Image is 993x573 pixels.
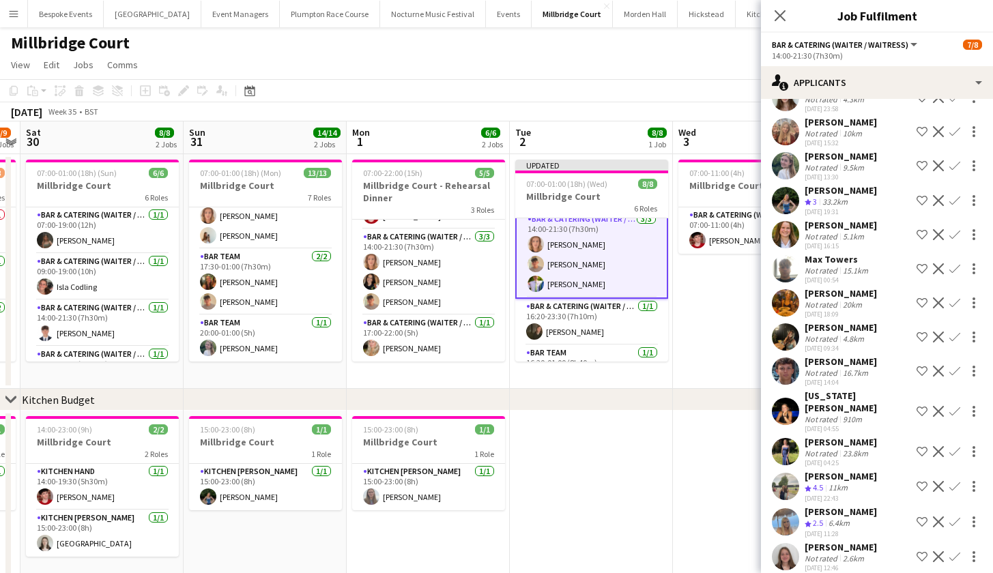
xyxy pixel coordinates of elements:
[526,179,607,189] span: 07:00-01:00 (18h) (Wed)
[26,126,41,138] span: Sat
[678,126,696,138] span: Wed
[513,134,531,149] span: 2
[805,541,877,553] div: [PERSON_NAME]
[805,241,877,250] div: [DATE] 16:15
[104,1,201,27] button: [GEOGRAPHIC_DATA]
[475,424,494,435] span: 1/1
[805,94,840,104] div: Not rated
[26,416,179,557] app-job-card: 14:00-23:00 (9h)2/2Millbridge Court2 RolesKitchen Hand1/114:00-19:30 (5h30m)[PERSON_NAME]Kitchen ...
[805,116,877,128] div: [PERSON_NAME]
[482,139,503,149] div: 2 Jobs
[189,416,342,510] app-job-card: 15:00-23:00 (8h)1/1Millbridge Court1 RoleKitchen [PERSON_NAME]1/115:00-23:00 (8h)[PERSON_NAME]
[678,1,736,27] button: Hickstead
[352,179,505,204] h3: Millbridge Court - Rehearsal Dinner
[308,192,331,203] span: 7 Roles
[840,448,871,458] div: 23.8km
[189,126,205,138] span: Sun
[189,315,342,362] app-card-role: Bar Team1/120:00-01:00 (5h)[PERSON_NAME]
[805,470,877,482] div: [PERSON_NAME]
[200,168,281,178] span: 07:00-01:00 (18h) (Mon)
[678,160,831,254] div: 07:00-11:00 (4h)1/1Millbridge Court1 RoleBar & Catering (Waiter / waitress)1/107:00-11:00 (4h)[PE...
[805,321,877,334] div: [PERSON_NAME]
[515,210,668,299] app-card-role: Bar & Catering (Waiter / waitress)3/314:00-21:30 (7h30m)[PERSON_NAME][PERSON_NAME][PERSON_NAME]
[678,207,831,254] app-card-role: Bar & Catering (Waiter / waitress)1/107:00-11:00 (4h)[PERSON_NAME]
[805,138,877,147] div: [DATE] 15:32
[107,59,138,71] span: Comms
[805,368,840,378] div: Not rated
[187,134,205,149] span: 31
[805,276,871,284] div: [DATE] 00:54
[805,310,877,319] div: [DATE] 18:09
[805,253,871,265] div: Max Towers
[486,1,532,27] button: Events
[840,162,867,173] div: 9.5km
[515,160,668,362] app-job-card: Updated07:00-01:00 (18h) (Wed)8/8Millbridge Court6 RolesBar & Catering (Waiter / waitress)1/109:3...
[26,160,179,362] app-job-card: 07:00-01:00 (18h) (Sun)6/6Millbridge Court6 RolesBar & Catering (Waiter / waitress)1/107:00-19:00...
[189,179,342,192] h3: Millbridge Court
[102,56,143,74] a: Comms
[648,139,666,149] div: 1 Job
[805,287,877,299] div: [PERSON_NAME]
[613,1,678,27] button: Morden Hall
[840,368,871,378] div: 16.7km
[145,192,168,203] span: 6 Roles
[515,299,668,345] app-card-role: Bar & Catering (Waiter / waitress)1/116:20-23:30 (7h10m)[PERSON_NAME]
[37,424,92,435] span: 14:00-23:00 (9h)
[805,414,840,424] div: Not rated
[380,1,486,27] button: Nocturne Music Festival
[840,231,867,241] div: 5.1km
[772,40,908,50] span: Bar & Catering (Waiter / waitress)
[805,355,877,368] div: [PERSON_NAME]
[363,424,418,435] span: 15:00-23:00 (8h)
[805,553,840,563] div: Not rated
[313,128,341,138] span: 14/14
[813,196,817,207] span: 3
[805,378,877,387] div: [DATE] 14:04
[805,334,840,344] div: Not rated
[350,134,370,149] span: 1
[311,449,331,459] span: 1 Role
[805,529,877,538] div: [DATE] 11:28
[68,56,99,74] a: Jobs
[805,173,877,181] div: [DATE] 13:30
[805,448,840,458] div: Not rated
[515,345,668,392] app-card-role: Bar Team1/116:20-01:00 (8h40m)
[200,424,255,435] span: 15:00-23:00 (8h)
[363,168,422,178] span: 07:00-22:00 (15h)
[189,160,342,362] app-job-card: 07:00-01:00 (18h) (Mon)13/13Millbridge Court7 Roles17:30-23:30 (6h)[PERSON_NAME][PERSON_NAME][PER...
[638,179,657,189] span: 8/8
[805,219,877,231] div: [PERSON_NAME]
[772,40,919,50] button: Bar & Catering (Waiter / waitress)
[45,106,79,117] span: Week 35
[26,179,179,192] h3: Millbridge Court
[280,1,380,27] button: Plumpton Race Course
[11,33,130,53] h1: Millbridge Court
[840,128,865,138] div: 10km
[26,254,179,300] app-card-role: Bar & Catering (Waiter / waitress)1/109:00-19:00 (10h)Isla Codling
[772,50,982,61] div: 14:00-21:30 (7h30m)
[26,347,179,393] app-card-role: Bar & Catering (Waiter / waitress)1/114:00-22:30 (8h30m)
[352,416,505,510] app-job-card: 15:00-23:00 (8h)1/1Millbridge Court1 RoleKitchen [PERSON_NAME]1/115:00-23:00 (8h)[PERSON_NAME]
[37,168,117,178] span: 07:00-01:00 (18h) (Sun)
[149,424,168,435] span: 2/2
[304,168,331,178] span: 13/13
[689,168,745,178] span: 07:00-11:00 (4h)
[840,414,865,424] div: 910m
[481,128,500,138] span: 6/6
[352,464,505,510] app-card-role: Kitchen [PERSON_NAME]1/115:00-23:00 (8h)[PERSON_NAME]
[26,300,179,347] app-card-role: Bar & Catering (Waiter / waitress)1/114:00-21:30 (7h30m)[PERSON_NAME]
[352,126,370,138] span: Mon
[26,207,179,254] app-card-role: Bar & Catering (Waiter / waitress)1/107:00-19:00 (12h)[PERSON_NAME]
[805,104,877,113] div: [DATE] 23:58
[201,1,280,27] button: Event Managers
[634,203,657,214] span: 6 Roles
[149,168,168,178] span: 6/6
[189,436,342,448] h3: Millbridge Court
[963,40,982,50] span: 7/8
[805,207,877,216] div: [DATE] 19:31
[805,390,911,414] div: [US_STATE][PERSON_NAME]
[38,56,65,74] a: Edit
